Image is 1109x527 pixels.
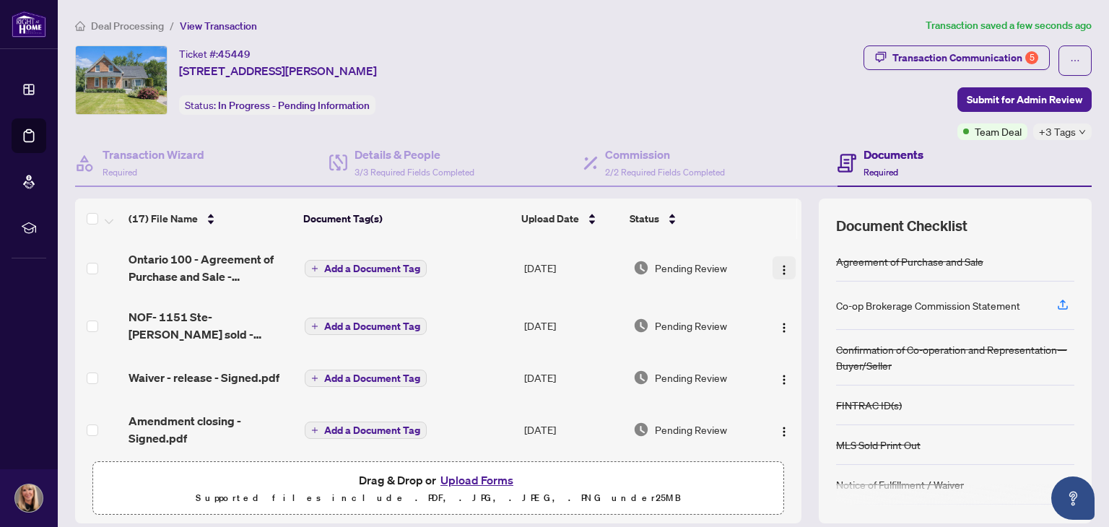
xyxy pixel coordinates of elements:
p: Supported files include .PDF, .JPG, .JPEG, .PNG under 25 MB [102,489,775,507]
button: Open asap [1051,476,1095,520]
span: Add a Document Tag [324,373,420,383]
button: Upload Forms [436,471,518,489]
span: plus [311,265,318,272]
h4: Documents [864,146,923,163]
span: Upload Date [521,211,579,227]
td: [DATE] [518,401,627,458]
span: Required [103,167,137,178]
h4: Commission [605,146,725,163]
span: Drag & Drop orUpload FormsSupported files include .PDF, .JPG, .JPEG, .PNG under25MB [93,462,783,515]
img: Logo [778,264,790,276]
span: In Progress - Pending Information [218,99,370,112]
button: Add a Document Tag [305,369,427,388]
img: Document Status [633,260,649,276]
th: Document Tag(s) [297,199,516,239]
span: down [1079,129,1086,136]
div: Transaction Communication [892,46,1038,69]
td: [DATE] [518,239,627,297]
div: Ticket #: [179,45,251,62]
img: Logo [778,322,790,334]
span: Deal Processing [91,19,164,32]
button: Add a Document Tag [305,422,427,439]
button: Logo [773,314,796,337]
h4: Details & People [355,146,474,163]
article: Transaction saved a few seconds ago [926,17,1092,34]
button: Logo [773,418,796,441]
button: Add a Document Tag [305,318,427,335]
span: plus [311,323,318,330]
button: Submit for Admin Review [957,87,1092,112]
img: Document Status [633,370,649,386]
td: [DATE] [518,297,627,354]
span: Add a Document Tag [324,425,420,435]
td: [DATE] [518,354,627,401]
span: Team Deal [975,123,1022,139]
img: Document Status [633,422,649,437]
span: View Transaction [180,19,257,32]
div: FINTRAC ID(s) [836,397,902,413]
span: Pending Review [655,260,727,276]
th: (17) File Name [123,199,297,239]
span: ellipsis [1070,56,1080,66]
span: Add a Document Tag [324,321,420,331]
span: 2/2 Required Fields Completed [605,167,725,178]
span: [STREET_ADDRESS][PERSON_NAME] [179,62,377,79]
span: plus [311,427,318,434]
div: Confirmation of Co-operation and Representation—Buyer/Seller [836,341,1074,373]
li: / [170,17,174,34]
span: (17) File Name [129,211,198,227]
button: Logo [773,256,796,279]
button: Add a Document Tag [305,370,427,387]
span: plus [311,375,318,382]
div: 5 [1025,51,1038,64]
span: Pending Review [655,422,727,437]
span: Required [864,167,898,178]
img: logo [12,11,46,38]
button: Add a Document Tag [305,317,427,336]
span: Submit for Admin Review [967,88,1082,111]
span: Pending Review [655,318,727,334]
button: Add a Document Tag [305,421,427,440]
th: Status [624,199,759,239]
img: IMG-X12067351_1.jpg [76,46,167,114]
span: 3/3 Required Fields Completed [355,167,474,178]
img: Logo [778,426,790,437]
button: Add a Document Tag [305,260,427,277]
button: Add a Document Tag [305,259,427,278]
span: Status [630,211,659,227]
span: Document Checklist [836,216,967,236]
span: Amendment closing - Signed.pdf [129,412,292,447]
span: Ontario 100 - Agreement of Purchase and Sale - Residential.pdf [129,251,292,285]
img: Document Status [633,318,649,334]
span: NOF- 1151 Ste-[PERSON_NAME] sold - Signed.pdf [129,308,292,343]
h4: Transaction Wizard [103,146,204,163]
th: Upload Date [516,199,623,239]
span: Pending Review [655,370,727,386]
button: Logo [773,366,796,389]
div: Status: [179,95,375,115]
img: Logo [778,374,790,386]
button: Transaction Communication5 [864,45,1050,70]
span: Waiver - release - Signed.pdf [129,369,279,386]
span: Drag & Drop or [359,471,518,489]
span: Add a Document Tag [324,263,420,274]
span: +3 Tags [1039,123,1076,140]
div: MLS Sold Print Out [836,437,921,453]
span: home [75,21,85,31]
div: Agreement of Purchase and Sale [836,253,983,269]
img: Profile Icon [15,484,43,512]
span: 45449 [218,48,251,61]
div: Notice of Fulfillment / Waiver [836,476,964,492]
div: Co-op Brokerage Commission Statement [836,297,1020,313]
